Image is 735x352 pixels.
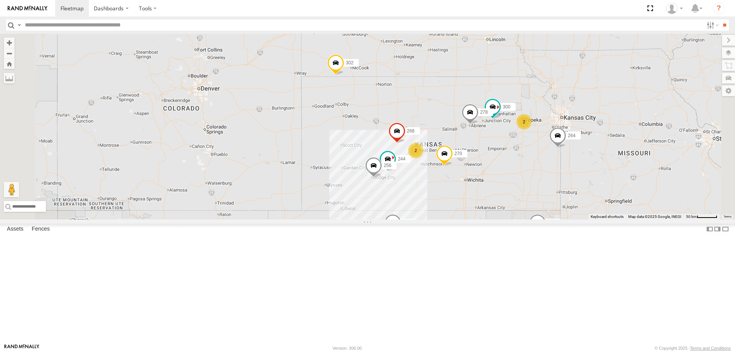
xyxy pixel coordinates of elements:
label: Assets [3,224,27,234]
span: 302 [346,60,353,65]
span: Map data ©2025 Google, INEGI [628,214,681,219]
div: 2 [408,143,423,158]
label: Search Filter Options [704,20,720,31]
button: Zoom in [4,38,15,48]
div: © Copyright 2025 - [655,346,731,350]
img: rand-logo.svg [8,6,47,11]
i: ? [713,2,725,15]
button: Keyboard shortcuts [591,214,624,219]
span: 268 [407,128,415,134]
label: Hide Summary Table [722,224,729,235]
span: 264 [568,133,575,138]
span: 50 km [686,214,697,219]
div: 2 [516,114,532,129]
span: 256 [384,163,391,168]
button: Drag Pegman onto the map to open Street View [4,182,19,197]
span: 278 [480,110,488,115]
a: Terms and Conditions [690,346,731,350]
label: Dock Summary Table to the Left [706,224,714,235]
div: Version: 306.00 [333,346,362,350]
label: Search Query [16,20,22,31]
div: Steve Basgall [663,3,686,14]
a: Terms (opens in new tab) [724,215,732,218]
label: Fences [28,224,54,234]
a: Visit our Website [4,344,39,352]
span: 244 [398,156,405,162]
label: Map Settings [722,85,735,96]
label: Measure [4,73,15,83]
button: Zoom out [4,48,15,59]
span: 270 [454,151,462,156]
button: Map Scale: 50 km per 50 pixels [684,214,720,219]
label: Dock Summary Table to the Right [714,224,721,235]
button: Zoom Home [4,59,15,69]
span: 300 [503,104,510,110]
